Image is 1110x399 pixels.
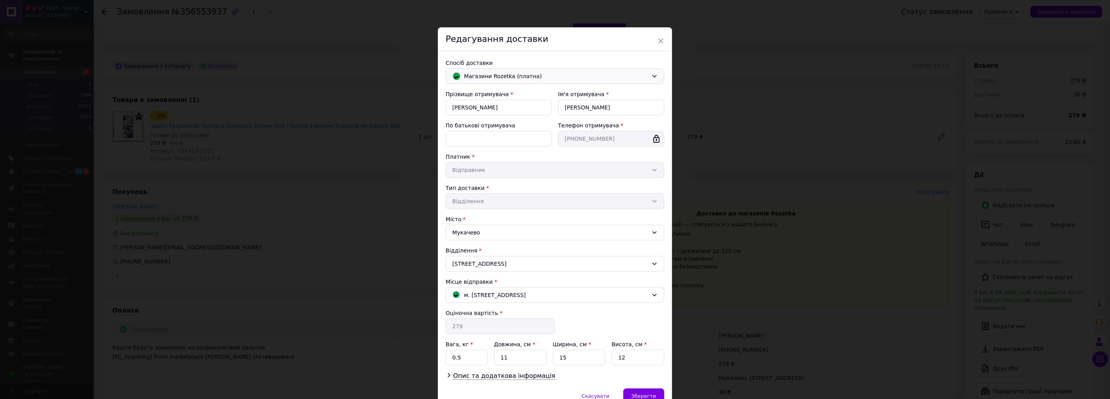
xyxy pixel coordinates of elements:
[446,122,515,129] label: По батькові отримувача
[446,153,664,161] div: Платник
[446,184,664,192] div: Тип доставки
[446,215,664,223] div: Місто
[446,278,664,286] div: Місце відправки
[438,27,672,51] div: Редагування доставки
[582,393,609,399] span: Скасувати
[446,310,498,316] label: Оціночна вартість
[446,247,664,254] div: Відділення
[558,122,619,129] label: Телефон отримувача
[631,393,656,399] span: Зберегти
[657,34,664,48] span: ×
[612,341,647,347] label: Висота, см
[464,72,648,81] span: Магазини Rozetka (платна)
[453,372,555,380] span: Опис та додаткова інформація
[494,341,535,347] label: Довжина, см
[446,59,664,67] div: Спосіб доставки
[446,341,473,347] label: Вага, кг
[446,225,664,240] div: Мукачево
[558,131,664,147] input: +380
[464,291,526,299] span: м. [STREET_ADDRESS]
[558,91,605,97] label: Ім'я отримувача
[446,91,509,97] label: Прізвище отримувача
[446,256,664,272] div: [STREET_ADDRESS]
[553,341,591,347] label: Ширина, см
